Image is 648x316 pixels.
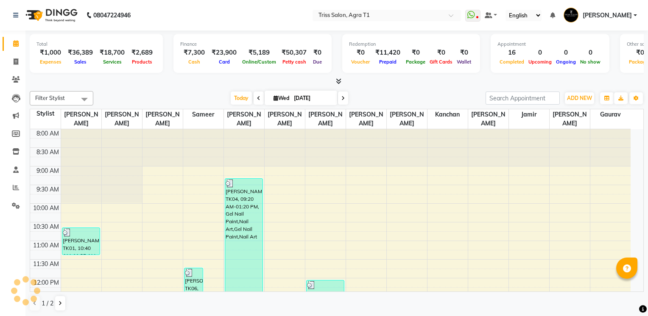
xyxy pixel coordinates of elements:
[180,48,208,58] div: ₹7,300
[311,59,324,65] span: Due
[64,48,96,58] div: ₹36,389
[102,109,142,129] span: [PERSON_NAME]
[427,48,455,58] div: ₹0
[583,11,632,20] span: [PERSON_NAME]
[22,3,80,27] img: logo
[42,299,53,308] span: 1 / 2
[240,48,278,58] div: ₹5,189
[372,48,404,58] div: ₹11,420
[271,95,291,101] span: Wed
[349,48,372,58] div: ₹0
[35,185,61,194] div: 9:30 AM
[497,41,603,48] div: Appointment
[455,48,473,58] div: ₹0
[142,109,183,129] span: [PERSON_NAME]
[35,148,61,157] div: 8:30 AM
[30,109,61,118] div: Stylist
[217,59,232,65] span: Card
[36,41,156,48] div: Total
[427,109,468,120] span: Kanchan
[346,109,386,129] span: [PERSON_NAME]
[291,92,334,105] input: 2025-09-03
[31,260,61,269] div: 11:30 AM
[305,109,346,129] span: [PERSON_NAME]
[96,48,128,58] div: ₹18,700
[349,41,473,48] div: Redemption
[387,109,427,129] span: [PERSON_NAME]
[565,92,594,104] button: ADD NEW
[404,48,427,58] div: ₹0
[36,48,64,58] div: ₹1,000
[31,241,61,250] div: 11:00 AM
[310,48,325,58] div: ₹0
[307,280,344,297] div: [PERSON_NAME], TK02, 12:05 PM-12:35 PM, Blow Dry
[554,48,578,58] div: 0
[526,48,554,58] div: 0
[590,109,631,120] span: Gaurav
[526,59,554,65] span: Upcoming
[130,59,154,65] span: Products
[564,8,578,22] img: Ashish Joshi
[427,59,455,65] span: Gift Cards
[38,59,64,65] span: Expenses
[349,59,372,65] span: Voucher
[35,166,61,175] div: 9:00 AM
[578,48,603,58] div: 0
[183,109,223,120] span: Sameer
[231,91,252,105] span: Today
[72,59,89,65] span: Sales
[567,95,592,101] span: ADD NEW
[455,59,473,65] span: Wallet
[31,204,61,213] div: 10:00 AM
[101,59,124,65] span: Services
[208,48,240,58] div: ₹23,900
[35,94,65,101] span: Filter Stylist
[265,109,305,129] span: [PERSON_NAME]
[128,48,156,58] div: ₹2,689
[224,109,264,129] span: [PERSON_NAME]
[31,222,61,231] div: 10:30 AM
[578,59,603,65] span: No show
[497,59,526,65] span: Completed
[186,59,202,65] span: Cash
[240,59,278,65] span: Online/Custom
[61,109,101,129] span: [PERSON_NAME]
[404,59,427,65] span: Package
[62,228,100,255] div: [PERSON_NAME], TK01, 10:40 AM-11:25 AM, [PERSON_NAME] Styling,SKF Shampoo
[35,129,61,138] div: 8:00 AM
[550,109,590,129] span: [PERSON_NAME]
[180,41,325,48] div: Finance
[486,91,560,105] input: Search Appointment
[93,3,131,27] b: 08047224946
[32,278,61,287] div: 12:00 PM
[554,59,578,65] span: Ongoing
[280,59,308,65] span: Petty cash
[509,109,549,120] span: Jamir
[377,59,399,65] span: Prepaid
[468,109,508,129] span: [PERSON_NAME]
[497,48,526,58] div: 16
[278,48,310,58] div: ₹50,307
